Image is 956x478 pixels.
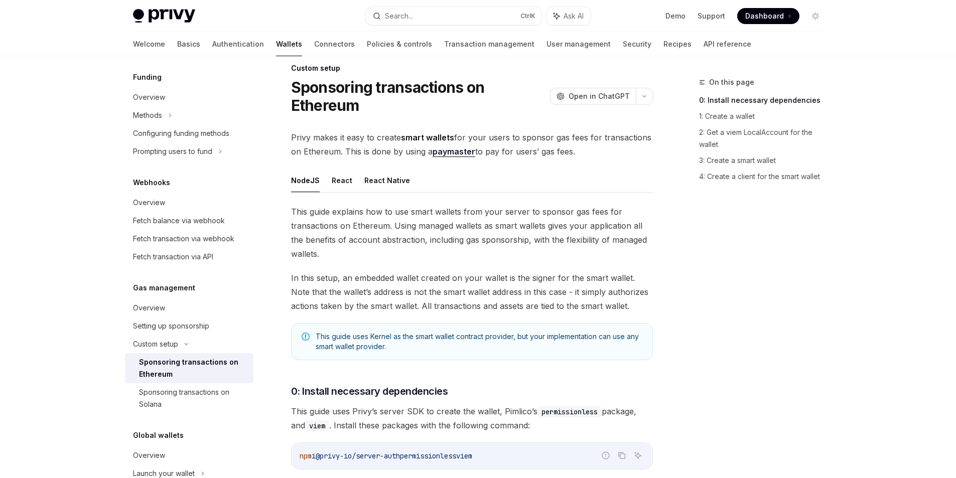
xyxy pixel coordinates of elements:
[698,11,725,21] a: Support
[291,384,448,398] span: 0: Install necessary dependencies
[737,8,799,24] a: Dashboard
[125,194,253,212] a: Overview
[133,109,162,121] div: Methods
[125,88,253,106] a: Overview
[709,76,754,88] span: On this page
[599,449,612,462] button: Report incorrect code
[305,420,329,431] code: viem
[133,338,178,350] div: Custom setup
[133,145,212,157] div: Prompting users to fund
[133,251,213,263] div: Fetch transaction via API
[699,92,832,108] a: 0: Install necessary dependencies
[385,10,413,22] div: Search...
[520,12,535,20] span: Ctrl K
[401,132,454,142] strong: smart wallets
[699,124,832,152] a: 2: Get a viem LocalAccount for the wallet
[133,197,165,209] div: Overview
[291,130,653,158] span: Privy makes it easy to create for your users to sponsor gas fees for transactions on Ethereum. Th...
[623,32,651,56] a: Security
[699,152,832,169] a: 3: Create a smart wallet
[745,11,784,21] span: Dashboard
[302,333,310,341] svg: Note
[564,11,584,21] span: Ask AI
[699,108,832,124] a: 1: Create a wallet
[133,233,234,245] div: Fetch transaction via webhook
[125,446,253,464] a: Overview
[537,406,602,417] code: permissionless
[212,32,264,56] a: Authentication
[631,449,644,462] button: Ask AI
[291,271,653,313] span: In this setup, an embedded wallet created on your wallet is the signer for the smart wallet. Note...
[133,127,229,139] div: Configuring funding methods
[125,353,253,383] a: Sponsoring transactions on Ethereum
[547,32,611,56] a: User management
[125,317,253,335] a: Setting up sponsorship
[125,299,253,317] a: Overview
[125,212,253,230] a: Fetch balance via webhook
[133,71,162,83] h5: Funding
[456,451,472,460] span: viem
[291,169,320,192] button: NodeJS
[316,451,400,460] span: @privy-io/server-auth
[125,230,253,248] a: Fetch transaction via webhook
[133,9,195,23] img: light logo
[550,88,636,105] button: Open in ChatGPT
[332,169,352,192] button: React
[125,124,253,142] a: Configuring funding methods
[133,302,165,314] div: Overview
[291,63,653,73] div: Custom setup
[312,451,316,460] span: i
[665,11,686,21] a: Demo
[663,32,692,56] a: Recipes
[291,205,653,261] span: This guide explains how to use smart wallets from your server to sponsor gas fees for transaction...
[291,78,546,114] h1: Sponsoring transactions on Ethereum
[367,32,432,56] a: Policies & controls
[276,32,302,56] a: Wallets
[125,248,253,266] a: Fetch transaction via API
[444,32,534,56] a: Transaction management
[314,32,355,56] a: Connectors
[125,383,253,413] a: Sponsoring transactions on Solana
[807,8,824,24] button: Toggle dark mode
[300,451,312,460] span: npm
[364,169,410,192] button: React Native
[699,169,832,185] a: 4: Create a client for the smart wallet
[400,451,456,460] span: permissionless
[433,146,475,157] a: paymaster
[133,320,209,332] div: Setting up sponsorship
[139,386,247,410] div: Sponsoring transactions on Solana
[316,332,642,352] span: This guide uses Kernel as the smart wallet contract provider, but your implementation can use any...
[133,215,225,227] div: Fetch balance via webhook
[177,32,200,56] a: Basics
[133,91,165,103] div: Overview
[133,449,165,461] div: Overview
[366,7,541,25] button: Search...CtrlK
[139,356,247,380] div: Sponsoring transactions on Ethereum
[133,177,170,189] h5: Webhooks
[133,429,184,441] h5: Global wallets
[615,449,628,462] button: Copy the contents from the code block
[291,404,653,432] span: This guide uses Privy’s server SDK to create the wallet, Pimlico’s package, and . Install these p...
[547,7,591,25] button: Ask AI
[133,282,195,294] h5: Gas management
[704,32,751,56] a: API reference
[133,32,165,56] a: Welcome
[569,91,630,101] span: Open in ChatGPT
